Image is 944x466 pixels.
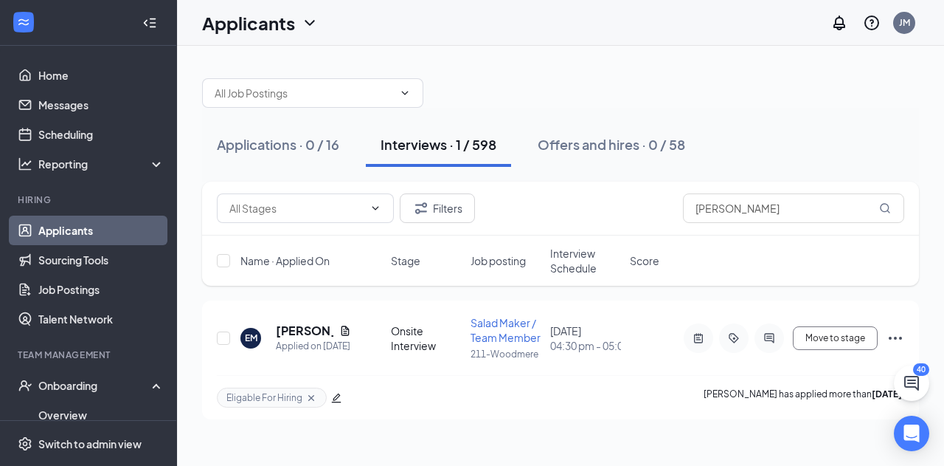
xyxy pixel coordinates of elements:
svg: MagnifyingGlass [879,202,891,214]
div: 40 [913,363,929,376]
a: Home [38,61,164,90]
span: Salad Maker / Team Member [471,316,541,344]
button: Move to stage [793,326,878,350]
svg: ActiveTag [725,332,743,344]
div: Applied on [DATE] [276,339,351,354]
div: [DATE] [550,323,621,353]
svg: WorkstreamLogo [16,15,31,30]
p: 211-Woodmere [471,348,541,360]
svg: Cross [305,392,317,404]
svg: Analysis [18,157,32,171]
div: Switch to admin view [38,436,142,451]
div: Onsite Interview [391,323,462,353]
svg: ChevronDown [369,202,381,214]
b: [DATE] [872,388,902,400]
input: All Stages [229,200,364,216]
div: Team Management [18,349,162,361]
h5: [PERSON_NAME] [276,323,333,339]
div: Reporting [38,157,165,171]
a: Talent Network [38,304,164,334]
svg: Filter [412,199,430,217]
svg: ChevronDown [399,87,411,99]
div: Interviews · 1 / 598 [381,135,496,154]
span: 04:30 pm - 05:00 pm [550,338,621,353]
div: EM [245,332,257,344]
a: Scheduling [38,120,164,149]
span: Job posting [471,253,526,268]
a: Job Postings [38,275,164,304]
svg: ActiveNote [690,332,707,344]
div: Open Intercom Messenger [894,416,929,451]
svg: ChatActive [903,374,920,392]
span: Move to stage [805,333,865,343]
input: All Job Postings [215,85,393,101]
svg: ActiveChat [760,332,778,344]
div: Hiring [18,193,162,206]
span: Stage [391,253,420,268]
svg: QuestionInfo [863,14,881,32]
span: Eligable For Hiring [226,391,302,404]
svg: Ellipses [886,329,904,347]
input: Search in interviews [683,193,904,223]
a: Sourcing Tools [38,245,164,275]
span: edit [331,393,341,403]
span: Interview Schedule [550,246,621,275]
svg: UserCheck [18,378,32,393]
svg: Collapse [142,16,157,30]
div: Offers and hires · 0 / 58 [538,135,685,154]
svg: ChevronDown [301,14,319,32]
a: Messages [38,90,164,120]
span: Name · Applied On [240,253,330,268]
svg: Document [339,325,351,337]
button: Filter Filters [400,193,475,223]
a: Applicants [38,216,164,245]
button: ChatActive [894,366,929,401]
svg: Notifications [830,14,848,32]
p: [PERSON_NAME] has applied more than . [704,388,904,408]
a: Overview [38,400,164,430]
div: Onboarding [38,378,152,393]
div: Applications · 0 / 16 [217,135,339,154]
div: JM [899,16,910,29]
svg: Settings [18,436,32,451]
span: Score [630,253,659,268]
h1: Applicants [202,10,295,35]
